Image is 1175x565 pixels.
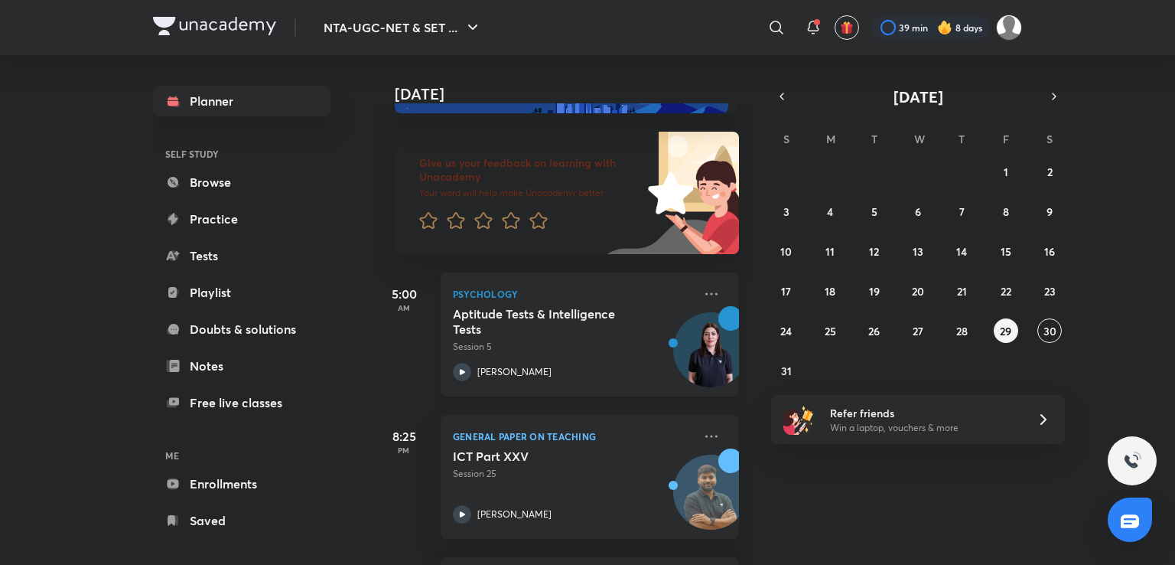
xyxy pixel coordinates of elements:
img: feedback_image [596,132,739,254]
a: Notes [153,351,330,381]
a: Free live classes [153,387,330,418]
abbr: August 17, 2025 [781,284,791,299]
button: August 20, 2025 [906,279,930,303]
button: August 8, 2025 [994,199,1018,224]
abbr: August 5, 2025 [871,204,877,219]
img: Atia khan [996,15,1022,41]
img: streak [937,20,952,35]
abbr: August 7, 2025 [959,204,965,219]
h5: Aptitude Tests & Intelligence Tests [453,306,643,337]
abbr: August 12, 2025 [869,244,879,259]
abbr: August 2, 2025 [1047,165,1053,179]
img: Avatar [674,321,747,394]
abbr: August 22, 2025 [1001,284,1011,299]
p: AM [373,303,435,312]
abbr: Friday [1003,132,1009,146]
button: August 12, 2025 [862,239,887,263]
a: Doubts & solutions [153,314,330,345]
button: August 13, 2025 [906,239,930,263]
abbr: Saturday [1046,132,1053,146]
button: August 10, 2025 [774,239,799,263]
abbr: August 9, 2025 [1046,204,1053,219]
abbr: August 14, 2025 [956,244,967,259]
abbr: August 20, 2025 [912,284,924,299]
button: August 18, 2025 [818,279,842,303]
abbr: August 24, 2025 [780,324,792,338]
button: August 30, 2025 [1037,318,1062,343]
button: August 11, 2025 [818,239,842,263]
button: [DATE] [793,86,1043,107]
button: August 23, 2025 [1037,279,1062,303]
button: August 15, 2025 [994,239,1018,263]
abbr: August 4, 2025 [827,204,833,219]
button: August 29, 2025 [994,318,1018,343]
p: [PERSON_NAME] [477,508,552,521]
img: Company Logo [153,17,276,35]
abbr: August 27, 2025 [913,324,923,338]
p: Session 5 [453,340,693,354]
h5: ICT Part XXV [453,449,643,464]
img: avatar [840,21,854,34]
abbr: August 21, 2025 [957,284,967,299]
abbr: August 10, 2025 [780,244,792,259]
button: August 9, 2025 [1037,199,1062,224]
abbr: August 19, 2025 [869,284,880,299]
a: Company Logo [153,17,276,39]
button: August 14, 2025 [949,239,974,263]
button: August 1, 2025 [994,159,1018,184]
h6: SELF STUDY [153,141,330,167]
abbr: Wednesday [914,132,925,146]
abbr: August 25, 2025 [825,324,836,338]
h6: ME [153,443,330,469]
a: Enrollments [153,469,330,499]
p: Psychology [453,285,693,303]
p: Win a laptop, vouchers & more [830,421,1018,435]
abbr: Thursday [959,132,965,146]
button: August 21, 2025 [949,279,974,303]
img: ttu [1123,452,1141,470]
button: August 4, 2025 [818,199,842,224]
button: August 22, 2025 [994,279,1018,303]
button: August 7, 2025 [949,199,974,224]
a: Saved [153,505,330,536]
h6: Refer friends [830,405,1018,421]
abbr: August 3, 2025 [783,204,789,219]
abbr: August 11, 2025 [825,244,835,259]
h5: 5:00 [373,285,435,303]
button: August 25, 2025 [818,318,842,343]
p: [PERSON_NAME] [477,365,552,379]
p: PM [373,446,435,455]
span: [DATE] [893,87,943,107]
button: August 27, 2025 [906,318,930,343]
abbr: August 23, 2025 [1044,284,1056,299]
button: August 5, 2025 [862,199,887,224]
abbr: August 29, 2025 [1000,324,1011,338]
abbr: August 6, 2025 [915,204,921,219]
button: August 6, 2025 [906,199,930,224]
button: August 2, 2025 [1037,159,1062,184]
abbr: Tuesday [871,132,877,146]
abbr: August 18, 2025 [825,284,835,299]
abbr: August 30, 2025 [1043,324,1056,338]
abbr: Monday [826,132,835,146]
button: August 3, 2025 [774,199,799,224]
button: avatar [835,15,859,40]
p: Your word will help make Unacademy better [419,187,643,199]
abbr: Sunday [783,132,789,146]
p: General Paper on Teaching [453,427,693,446]
a: Tests [153,240,330,271]
abbr: August 15, 2025 [1001,244,1011,259]
abbr: August 13, 2025 [913,244,923,259]
abbr: August 26, 2025 [868,324,880,338]
h4: [DATE] [395,85,754,103]
a: Playlist [153,277,330,308]
abbr: August 1, 2025 [1004,165,1008,179]
button: August 17, 2025 [774,279,799,303]
button: August 28, 2025 [949,318,974,343]
a: Browse [153,167,330,198]
button: August 31, 2025 [774,358,799,383]
img: referral [783,404,814,435]
a: Planner [153,86,330,116]
button: August 16, 2025 [1037,239,1062,263]
a: Practice [153,204,330,234]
